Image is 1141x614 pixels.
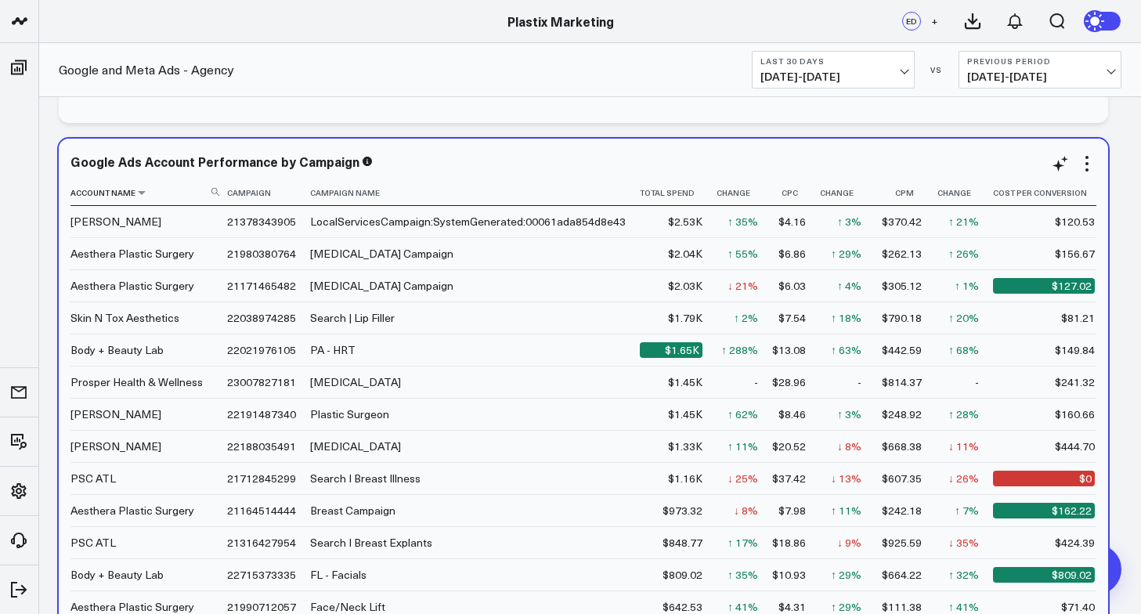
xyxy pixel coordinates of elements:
[882,535,922,551] div: $925.59
[663,567,702,583] div: $809.02
[70,471,116,486] div: PSC ATL
[948,567,979,583] div: ↑ 32%
[1055,246,1095,262] div: $156.67
[882,439,922,454] div: $668.38
[772,342,806,358] div: $13.08
[70,342,164,358] div: Body + Beauty Lab
[310,310,395,326] div: Search | Lip Filler
[902,12,921,31] div: ED
[752,51,915,88] button: Last 30 Days[DATE]-[DATE]
[668,374,702,390] div: $1.45K
[837,535,861,551] div: ↓ 9%
[837,439,861,454] div: ↓ 8%
[227,214,296,229] div: 21378343905
[70,310,179,326] div: Skin N Tox Aesthetics
[70,374,203,390] div: Prosper Health & Wellness
[778,310,806,326] div: $7.54
[310,535,432,551] div: Search I Breast Explants
[955,503,979,518] div: ↑ 7%
[227,180,310,206] th: Campaign
[70,153,359,170] div: Google Ads Account Performance by Campaign
[728,535,758,551] div: ↑ 17%
[728,439,758,454] div: ↑ 11%
[227,374,296,390] div: 23007827181
[936,180,993,206] th: Change
[663,503,702,518] div: $973.32
[721,342,758,358] div: ↑ 288%
[925,12,944,31] button: +
[1055,214,1095,229] div: $120.53
[820,180,876,206] th: Change
[59,61,234,78] a: Google and Meta Ads - Agency
[923,65,951,74] div: VS
[310,439,401,454] div: [MEDICAL_DATA]
[931,16,938,27] span: +
[948,246,979,262] div: ↑ 26%
[70,214,161,229] div: [PERSON_NAME]
[70,180,227,206] th: Account Name
[882,342,922,358] div: $442.59
[778,246,806,262] div: $6.86
[993,180,1109,206] th: Cost Per Conversion
[948,471,979,486] div: ↓ 26%
[640,342,702,358] div: $1.65K
[734,503,758,518] div: ↓ 8%
[967,70,1113,83] span: [DATE] - [DATE]
[227,567,296,583] div: 22715373335
[975,374,979,390] div: -
[310,503,395,518] div: Breast Campaign
[831,471,861,486] div: ↓ 13%
[668,406,702,422] div: $1.45K
[734,310,758,326] div: ↑ 2%
[227,471,296,486] div: 21712845299
[882,471,922,486] div: $607.35
[1061,310,1095,326] div: $81.21
[831,246,861,262] div: ↑ 29%
[70,567,164,583] div: Body + Beauty Lab
[772,374,806,390] div: $28.96
[668,246,702,262] div: $2.04K
[772,180,820,206] th: Cpc
[948,535,979,551] div: ↓ 35%
[728,278,758,294] div: ↓ 21%
[882,278,922,294] div: $305.12
[760,56,906,66] b: Last 30 Days
[227,342,296,358] div: 22021976105
[717,180,772,206] th: Change
[882,246,922,262] div: $262.13
[760,70,906,83] span: [DATE] - [DATE]
[882,567,922,583] div: $664.22
[772,535,806,551] div: $18.86
[858,374,861,390] div: -
[837,406,861,422] div: ↑ 3%
[668,439,702,454] div: $1.33K
[831,310,861,326] div: ↑ 18%
[227,246,296,262] div: 21980380764
[948,310,979,326] div: ↑ 20%
[310,567,366,583] div: FL - Facials
[882,374,922,390] div: $814.37
[772,439,806,454] div: $20.52
[948,342,979,358] div: ↑ 68%
[728,471,758,486] div: ↓ 25%
[227,310,296,326] div: 22038974285
[882,406,922,422] div: $248.92
[882,310,922,326] div: $790.18
[948,214,979,229] div: ↑ 21%
[227,406,296,422] div: 22191487340
[310,214,626,229] div: LocalServicesCampaign:SystemGenerated:00061ada854d8e43
[227,503,296,518] div: 21164514444
[728,214,758,229] div: ↑ 35%
[70,278,194,294] div: Aesthera Plastic Surgery
[668,214,702,229] div: $2.53K
[227,439,296,454] div: 22188035491
[876,180,936,206] th: Cpm
[310,246,453,262] div: [MEDICAL_DATA] Campaign
[70,535,116,551] div: PSC ATL
[993,503,1095,518] div: $162.22
[1055,535,1095,551] div: $424.39
[993,278,1095,294] div: $127.02
[882,214,922,229] div: $370.42
[640,180,717,206] th: Total Spend
[1055,439,1095,454] div: $444.70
